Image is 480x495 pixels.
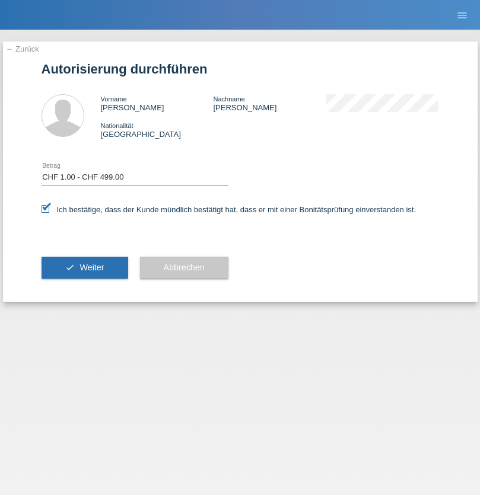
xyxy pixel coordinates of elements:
[6,44,39,53] a: ← Zurück
[101,122,133,129] span: Nationalität
[42,257,128,279] button: check Weiter
[42,205,417,214] label: Ich bestätige, dass der Kunde mündlich bestätigt hat, dass er mit einer Bonitätsprüfung einversta...
[140,257,228,279] button: Abbrechen
[450,11,474,18] a: menu
[65,263,75,272] i: check
[101,121,214,139] div: [GEOGRAPHIC_DATA]
[213,95,244,103] span: Nachname
[164,263,205,272] span: Abbrechen
[80,263,104,272] span: Weiter
[456,9,468,21] i: menu
[213,94,326,112] div: [PERSON_NAME]
[101,95,127,103] span: Vorname
[42,62,439,76] h1: Autorisierung durchführen
[101,94,214,112] div: [PERSON_NAME]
